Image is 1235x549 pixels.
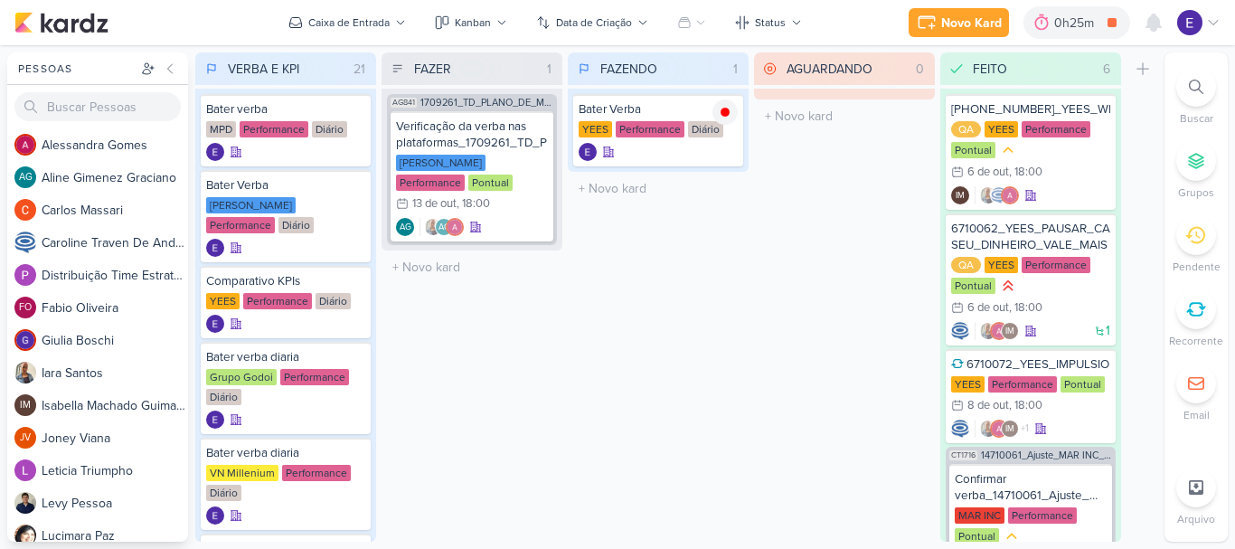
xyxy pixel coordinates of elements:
[579,143,597,161] img: Eduardo Quaresma
[280,369,349,385] div: Performance
[1009,302,1042,314] div: , 18:00
[1003,527,1021,545] div: Prioridade Média
[396,218,414,236] div: Criador(a): Aline Gimenez Graciano
[1001,186,1019,204] img: Alessandra Gomes
[206,315,224,333] div: Criador(a): Eduardo Quaresma
[240,121,308,137] div: Performance
[42,233,188,252] div: C a r o l i n e T r a v e n D e A n d r a d e
[951,322,969,340] img: Caroline Traven De Andrade
[14,362,36,383] img: Iara Santos
[14,329,36,351] img: Giulia Boschi
[424,218,442,236] img: Iara Santos
[468,175,513,191] div: Pontual
[1177,511,1215,527] p: Arquivo
[540,60,559,79] div: 1
[435,218,453,236] div: Aline Gimenez Graciano
[951,101,1110,118] div: 6710061_YEES_WHATSAPP_RETOMAR_CAMPANHA
[985,121,1018,137] div: YEES
[941,14,1002,33] div: Novo Kard
[1001,420,1019,438] div: Isabella Machado Guimarães
[14,492,36,514] img: Levy Pessoa
[206,411,224,429] div: Criador(a): Eduardo Quaresma
[206,485,241,501] div: Diário
[975,420,1029,438] div: Colaboradores: Iara Santos, Alessandra Gomes, Isabella Machado Guimarães, Distribuição Time Estra...
[396,155,486,171] div: [PERSON_NAME]
[420,218,464,236] div: Colaboradores: Iara Santos, Aline Gimenez Graciano, Alessandra Gomes
[616,121,684,137] div: Performance
[14,525,36,546] img: Lucimara Paz
[951,322,969,340] div: Criador(a): Caroline Traven De Andrade
[975,322,1019,340] div: Colaboradores: Iara Santos, Alessandra Gomes, Isabella Machado Guimarães
[412,198,457,210] div: 13 de out
[951,142,995,158] div: Pontual
[571,175,745,202] input: + Novo kard
[758,103,931,129] input: + Novo kard
[14,297,36,318] div: Fabio Oliveira
[951,221,1110,253] div: 6710062_YEES_PAUSAR_CAMPANHA_ SEU_DINHEIRO_VALE_MAIS
[909,8,1009,37] button: Novo Kard
[14,427,36,449] div: Joney Viana
[1169,333,1223,349] p: Recorrente
[14,199,36,221] img: Carlos Massari
[19,173,33,183] p: AG
[726,60,745,79] div: 1
[967,400,1009,412] div: 8 de out
[20,433,31,443] p: JV
[1001,322,1019,340] div: Isabella Machado Guimarães
[42,298,188,317] div: F a b i o O l i v e i r a
[206,239,224,257] img: Eduardo Quaresma
[206,411,224,429] img: Eduardo Quaresma
[14,264,36,286] img: Distribuição Time Estratégico
[999,141,1017,159] div: Prioridade Média
[1022,257,1090,273] div: Performance
[42,168,188,187] div: A l i n e G i m e n e z G r a c i a n o
[1183,407,1210,423] p: Email
[981,450,1112,460] span: 14710061_Ajuste_MAR INC_SUBLIME_JARDINS_PDM_OUTUBRO
[990,322,1008,340] img: Alessandra Gomes
[951,420,969,438] div: Criador(a): Caroline Traven De Andrade
[206,101,365,118] div: Bater verba
[19,303,32,313] p: FO
[206,506,224,525] div: Criador(a): Eduardo Quaresma
[206,177,365,194] div: Bater Verba
[42,494,188,513] div: L e v y P e s s o a
[42,201,188,220] div: C a r l o s M a s s a r i
[14,61,137,77] div: Pessoas
[1009,400,1042,412] div: , 18:00
[951,278,995,294] div: Pontual
[979,420,997,438] img: Iara Santos
[988,376,1057,393] div: Performance
[979,186,997,204] img: Iara Santos
[967,302,1009,314] div: 6 de out
[14,232,36,253] img: Caroline Traven De Andrade
[949,450,977,460] span: CT1716
[14,92,181,121] input: Buscar Pessoas
[206,445,365,461] div: Bater verba diaria
[951,420,969,438] img: Caroline Traven De Andrade
[979,322,997,340] img: Iara Santos
[396,118,548,151] div: Verificação da verba nas plataformas_1709261_TD_PLANO_DE_MIDIA_NOVEMBRO+DEZEMBRO
[688,121,723,137] div: Diário
[42,461,188,480] div: L e t i c i a T r i u m p h o
[1061,376,1105,393] div: Pontual
[1164,67,1228,127] li: Ctrl + F
[206,465,278,481] div: VN Millenium
[951,121,981,137] div: QA
[1177,10,1202,35] img: Eduardo Quaresma
[206,293,240,309] div: YEES
[206,506,224,525] img: Eduardo Quaresma
[206,239,224,257] div: Criador(a): Eduardo Quaresma
[579,143,597,161] div: Criador(a): Eduardo Quaresma
[909,60,931,79] div: 0
[579,101,738,118] div: Bater Verba
[951,186,969,204] div: Criador(a): Isabella Machado Guimarães
[14,166,36,188] div: Aline Gimenez Graciano
[14,459,36,481] img: Leticia Triumpho
[282,465,351,481] div: Performance
[990,186,1008,204] img: Caroline Traven De Andrade
[1096,60,1117,79] div: 6
[42,266,188,285] div: D i s t r i b u i ç ã o T i m e E s t r a t é g i c o
[312,121,347,137] div: Diário
[206,217,275,233] div: Performance
[1022,121,1090,137] div: Performance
